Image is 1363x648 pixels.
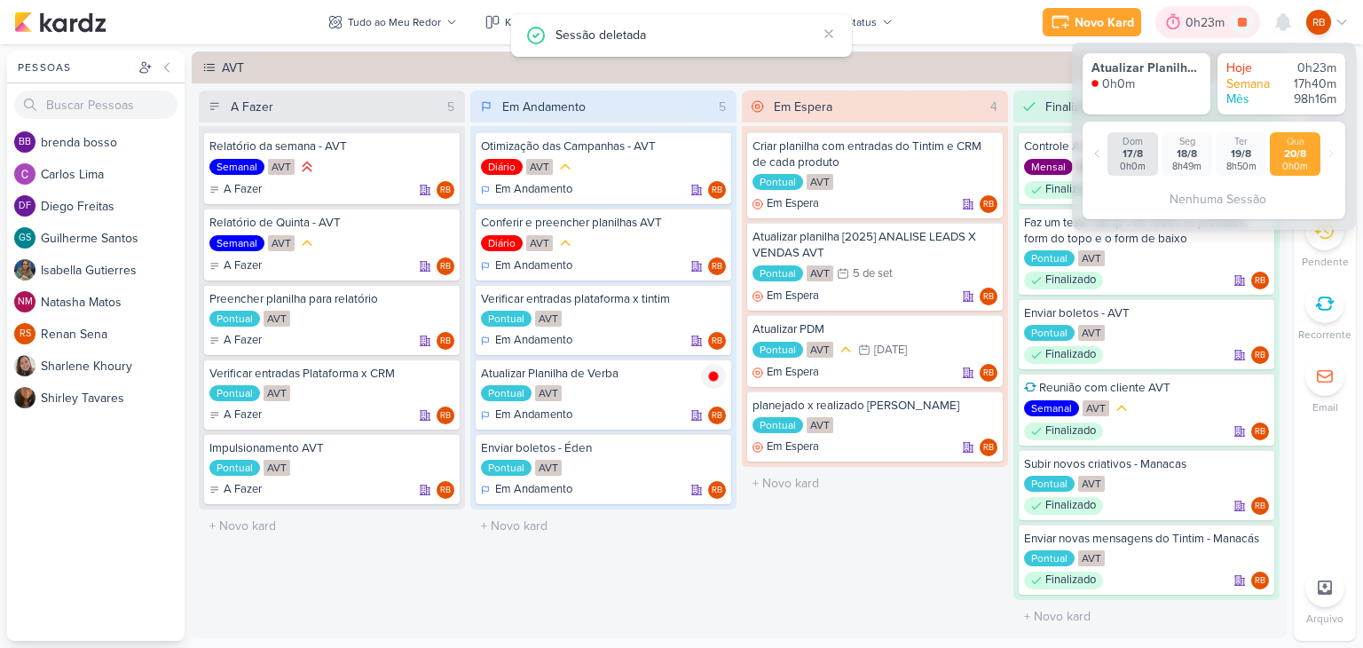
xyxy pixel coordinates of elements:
[1251,572,1269,589] div: Responsável: Rogerio Bispo
[745,470,1005,496] input: + Novo kard
[752,195,819,213] div: Em Espera
[209,440,454,456] div: Impulsionamento AVT
[980,288,997,305] div: Rogerio Bispo
[535,460,562,476] div: AVT
[526,159,553,175] div: AVT
[224,481,262,499] p: A Fazer
[437,332,454,350] div: Rogerio Bispo
[1024,423,1103,440] div: Finalizado
[752,398,997,414] div: planejado x realizado Éden
[983,444,994,453] p: RB
[437,407,454,424] div: Responsável: Rogerio Bispo
[708,407,726,424] div: Rogerio Bispo
[437,407,454,424] div: Rogerio Bispo
[807,265,833,281] div: AVT
[222,59,1281,77] div: AVT
[1251,423,1269,440] div: Responsável: Rogerio Bispo
[983,293,994,302] p: RB
[807,342,833,358] div: AVT
[1219,161,1263,172] div: 8h50m
[1091,60,1201,76] div: Atualizar Planilha de Verba
[14,163,35,185] img: Carlos Lima
[481,311,532,327] div: Pontual
[712,98,733,116] div: 5
[14,91,177,119] input: Buscar Pessoas
[1045,572,1096,589] p: Finalizado
[495,181,572,199] p: Em Andamento
[481,385,532,401] div: Pontual
[752,342,803,358] div: Pontual
[481,138,726,154] div: Otimização das Campanhas - AVT
[1045,497,1096,515] p: Finalizado
[437,481,454,499] div: Responsável: Rogerio Bispo
[1283,60,1336,76] div: 0h23m
[224,181,262,199] p: A Fazer
[1255,577,1265,586] p: RB
[556,234,574,252] div: Prioridade Média
[1024,305,1269,321] div: Enviar boletos - AVT
[1251,346,1269,364] div: Responsável: Rogerio Bispo
[712,486,722,495] p: RB
[1024,476,1075,492] div: Pontual
[708,332,726,350] div: Responsável: Rogerio Bispo
[14,291,35,312] div: Natasha Matos
[209,215,454,231] div: Relatório de Quinta - AVT
[535,311,562,327] div: AVT
[437,481,454,499] div: Rogerio Bispo
[1045,272,1096,289] p: Finalizado
[1024,181,1103,199] div: Finalizado
[1251,272,1269,289] div: Rogerio Bispo
[983,369,994,378] p: RB
[14,355,35,376] img: Sharlene Khoury
[1102,76,1135,92] div: 0h0m
[767,195,819,213] p: Em Espera
[209,257,262,275] div: A Fazer
[708,181,726,199] div: Rogerio Bispo
[264,385,290,401] div: AVT
[209,138,454,154] div: Relatório da semana - AVT
[41,197,185,216] div: D i e g o F r e i t a s
[440,337,451,346] p: RB
[481,257,572,275] div: Em Andamento
[440,263,451,272] p: RB
[14,195,35,217] div: Diego Freitas
[980,288,997,305] div: Responsável: Rogerio Bispo
[1078,476,1105,492] div: AVT
[14,387,35,408] img: Shirley Tavares
[767,288,819,305] p: Em Espera
[1251,423,1269,440] div: Rogerio Bispo
[41,261,185,280] div: I s a b e l l a G u t i e r r e s
[481,407,572,424] div: Em Andamento
[437,257,454,275] div: Rogerio Bispo
[980,195,997,213] div: Responsável: Rogerio Bispo
[224,332,262,350] p: A Fazer
[1024,572,1103,589] div: Finalizado
[1111,136,1154,147] div: Dom
[481,291,726,307] div: Verificar entradas plataforma x tintim
[837,341,855,359] div: Prioridade Média
[712,263,722,272] p: RB
[708,332,726,350] div: Rogerio Bispo
[209,481,262,499] div: A Fazer
[1024,159,1073,175] div: Mensal
[1226,91,1280,107] div: Mês
[752,138,997,170] div: Criar planilha com entradas do Tintim e CRM de cada produto
[1255,352,1265,360] p: RB
[535,385,562,401] div: AVT
[481,181,572,199] div: Em Andamento
[41,389,185,407] div: S h i r l e y T a v a r e s
[481,460,532,476] div: Pontual
[712,186,722,195] p: RB
[980,195,997,213] div: Rogerio Bispo
[437,257,454,275] div: Responsável: Rogerio Bispo
[14,323,35,344] div: Renan Sena
[1024,456,1269,472] div: Subir novos criativos - Manacas
[1298,327,1351,343] p: Recorrente
[1045,98,1100,116] div: Finalizado
[1312,14,1326,30] p: RB
[708,481,726,499] div: Responsável: Rogerio Bispo
[495,332,572,350] p: Em Andamento
[209,311,260,327] div: Pontual
[1078,550,1105,566] div: AVT
[1091,80,1099,87] img: tracking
